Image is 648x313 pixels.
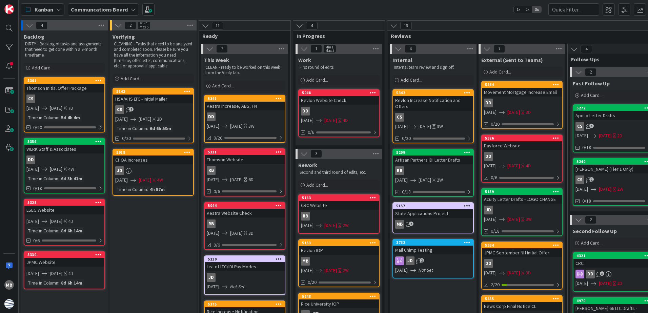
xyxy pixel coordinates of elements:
div: 5341Kestra Increase, ABS, FN [205,96,285,110]
div: 5153Revlon IOP [299,240,379,255]
span: [DATE] [207,230,219,237]
div: 5143HSA/AHS LTC - Initial Mailer [113,88,193,103]
div: 5355News Corp Final Notice CL [482,296,562,311]
p: CLEANING - Tasks that need to be analyzed and completed soon. Please be sure you have all the inf... [114,41,193,69]
span: 0/6 [308,129,314,136]
p: First round of edits [300,65,378,70]
span: : [58,227,59,234]
span: 19 [400,22,412,30]
div: MB [395,220,404,229]
span: 2 [585,68,596,76]
div: CHOA Increases [113,155,193,164]
div: WLRK Staff & Associates [24,145,104,153]
span: [DATE] [230,230,243,237]
div: 5248 [299,293,379,299]
div: 5210List of LTC/IDI Pay Modes [205,256,285,271]
div: DD [484,152,493,161]
span: 7 [216,45,228,53]
div: 5018 [113,149,193,155]
div: Time in Column [26,114,58,121]
span: 11 [212,22,223,30]
div: Kestra Increase, ABS, FN [205,102,285,110]
div: 5361 [27,78,104,83]
div: HSA/AHS LTC - Initial Mailer [113,95,193,103]
span: 0/18 [582,197,591,205]
span: [DATE] [26,270,39,277]
i: Not Set [419,267,433,273]
div: RB [393,166,473,175]
div: 5331 [208,150,285,154]
div: 5330 [27,252,104,257]
span: Work [298,57,311,63]
div: JD [113,166,193,175]
span: [DATE] [419,123,431,130]
span: 7 [409,222,413,226]
div: 2W [343,267,349,274]
div: 3D [526,109,531,116]
span: [DATE] [484,162,497,169]
div: JPMC September NH Initial Offer [482,248,562,257]
div: CS [26,95,35,103]
span: [DATE] [50,105,62,112]
div: CS [395,113,404,122]
div: 5375 [205,301,285,307]
div: 3D [248,230,254,237]
div: 5341 [205,96,285,102]
p: DIRTY - Backlog of tasks and assignments that need to get done within a 3-month timeframe. [25,41,104,58]
div: MB [299,257,379,266]
span: [DATE] [575,132,588,139]
div: 5210 [205,256,285,262]
span: Add Card... [306,77,328,83]
div: 5163 [299,195,379,201]
span: : [147,125,148,132]
div: JD [207,273,216,282]
span: [DATE] [484,269,497,276]
div: MB [393,220,473,229]
div: RB [207,166,216,175]
span: Ready [202,33,282,39]
div: 6D [248,176,254,183]
div: RB [301,212,310,221]
div: 5048Revlon Website Check [299,90,379,105]
span: Add Card... [401,77,422,83]
span: [DATE] [395,123,408,130]
span: [DATE] [507,109,520,116]
div: DD [482,259,562,268]
div: RB [205,166,285,175]
span: [DATE] [139,176,151,184]
span: Backlog [24,33,44,40]
div: Acuity Letter Drafts - LOGO CHANGE [482,195,562,204]
span: 0/18 [402,188,411,195]
span: [DATE] [139,116,151,123]
span: This Week [204,57,229,63]
span: Add Card... [121,76,142,82]
div: JD [406,256,414,265]
div: CS [575,175,584,184]
span: [DATE] [301,117,313,124]
div: 3732 [396,240,473,245]
div: 2W [343,222,349,229]
div: 4h 57m [148,186,166,193]
div: 7D [68,105,73,112]
div: Kestra Website Check [205,209,285,217]
span: 0/18 [491,228,500,235]
div: Artisan Partners IDI Letter Drafts [393,155,473,164]
b: Communcations Board [71,6,128,13]
span: Kanban [35,5,53,14]
div: 5210 [208,257,285,262]
div: 4D [68,218,73,225]
div: 5044 [205,203,285,209]
span: [DATE] [395,267,408,274]
span: [DATE] [507,162,520,169]
div: Time in Column [26,227,58,234]
div: 5342 [393,90,473,96]
div: Revlon IOP [299,246,379,255]
p: Second and third round of edits, etc. [300,170,378,175]
span: 0/6 [214,188,220,195]
div: 5209Artisan Partners IDI Letter Drafts [393,149,473,164]
span: 3 [600,271,604,276]
div: DD [207,112,216,121]
div: Max 5 [140,25,148,29]
span: 0/20 [122,135,131,142]
div: 8d 6h 14m [59,227,84,234]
